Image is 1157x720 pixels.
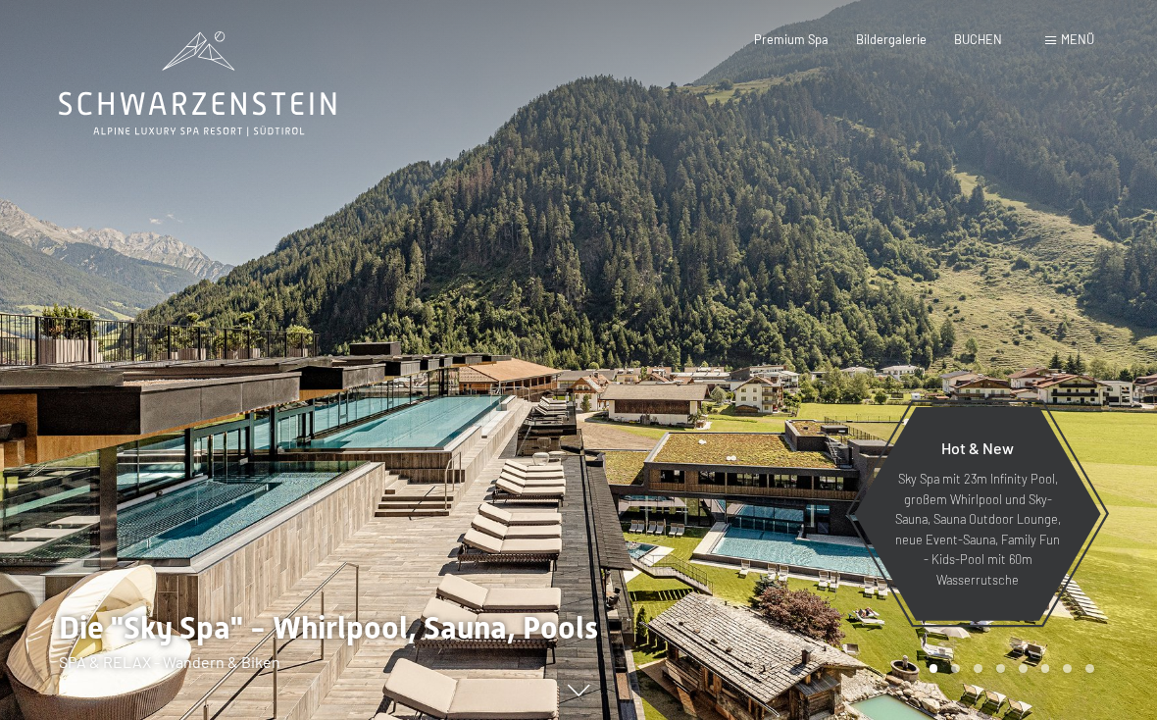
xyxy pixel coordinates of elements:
[1063,664,1072,673] div: Carousel Page 7
[930,664,938,673] div: Carousel Page 1 (Current Slide)
[1061,31,1094,47] span: Menü
[1019,664,1028,673] div: Carousel Page 5
[856,31,927,47] a: Bildergalerie
[853,406,1102,622] a: Hot & New Sky Spa mit 23m Infinity Pool, großem Whirlpool und Sky-Sauna, Sauna Outdoor Lounge, ne...
[923,664,1094,673] div: Carousel Pagination
[974,664,982,673] div: Carousel Page 3
[1085,664,1094,673] div: Carousel Page 8
[941,438,1014,457] span: Hot & New
[951,664,960,673] div: Carousel Page 2
[1041,664,1050,673] div: Carousel Page 6
[954,31,1002,47] a: BUCHEN
[892,469,1063,590] p: Sky Spa mit 23m Infinity Pool, großem Whirlpool und Sky-Sauna, Sauna Outdoor Lounge, neue Event-S...
[996,664,1005,673] div: Carousel Page 4
[754,31,829,47] a: Premium Spa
